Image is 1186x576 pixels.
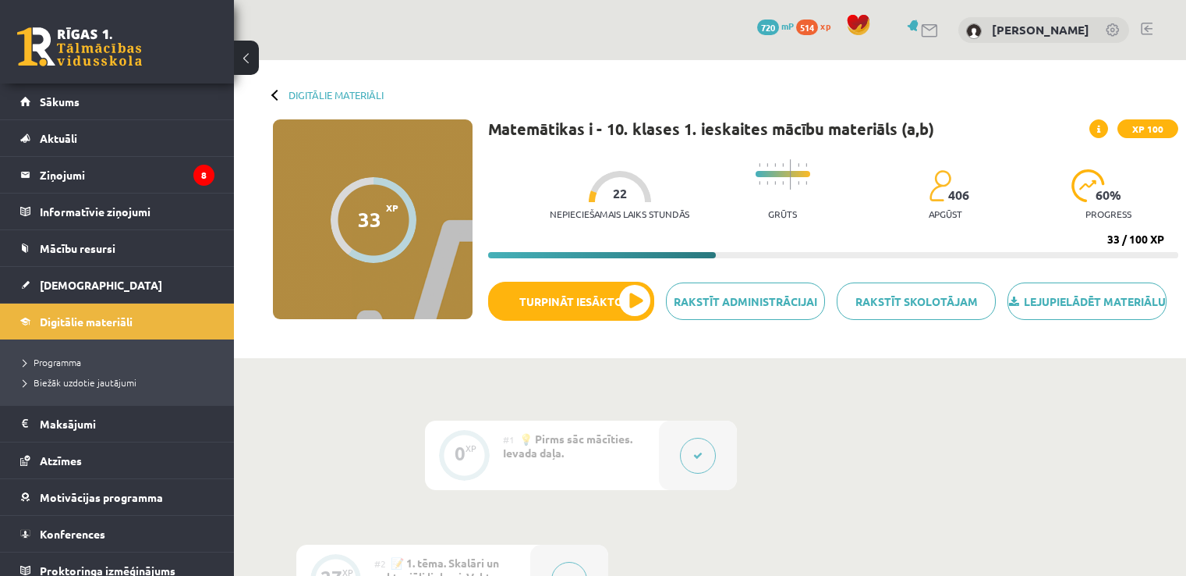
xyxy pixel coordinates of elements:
[20,406,214,442] a: Maksājumi
[805,181,807,185] img: icon-short-line-57e1e144782c952c97e751825c79c345078a6d821885a25fce030b3d8c18986b.svg
[20,479,214,515] a: Motivācijas programma
[1071,169,1105,202] img: icon-progress-161ccf0a02000e728c5f80fcf4c31c7af3da0e1684b2b1d7c360e028c24a22f1.svg
[40,241,115,255] span: Mācību resursi
[23,376,136,389] span: Biežāk uzdotie jautājumi
[759,163,760,167] img: icon-short-line-57e1e144782c952c97e751825c79c345078a6d821885a25fce030b3d8c18986b.svg
[782,163,784,167] img: icon-short-line-57e1e144782c952c97e751825c79c345078a6d821885a25fce030b3d8c18986b.svg
[40,490,163,504] span: Motivācijas programma
[782,181,784,185] img: icon-short-line-57e1e144782c952c97e751825c79c345078a6d821885a25fce030b3d8c18986b.svg
[503,433,515,446] span: #1
[466,444,476,453] div: XP
[455,446,466,460] div: 0
[966,23,982,39] img: Martins Safronovs
[796,20,838,32] a: 514 xp
[40,157,214,193] legend: Ziņojumi
[820,20,830,32] span: xp
[774,181,776,185] img: icon-short-line-57e1e144782c952c97e751825c79c345078a6d821885a25fce030b3d8c18986b.svg
[503,432,632,460] span: 💡 Pirms sāc mācīties. Ievada daļa.
[837,283,996,320] a: Rakstīt skolotājam
[1085,208,1131,219] p: progress
[193,165,214,186] i: 8
[798,181,799,185] img: icon-short-line-57e1e144782c952c97e751825c79c345078a6d821885a25fce030b3d8c18986b.svg
[488,119,934,138] h1: Matemātikas i - 10. klases 1. ieskaites mācību materiāls (a,b)
[40,527,105,541] span: Konferences
[790,159,791,190] img: icon-long-line-d9ea69661e0d244f92f715978eff75569469978d946b2353a9bb055b3ed8787d.svg
[40,94,80,108] span: Sākums
[20,516,214,552] a: Konferences
[289,89,384,101] a: Digitālie materiāli
[23,375,218,389] a: Biežāk uzdotie jautājumi
[759,181,760,185] img: icon-short-line-57e1e144782c952c97e751825c79c345078a6d821885a25fce030b3d8c18986b.svg
[666,283,825,320] a: Rakstīt administrācijai
[805,163,807,167] img: icon-short-line-57e1e144782c952c97e751825c79c345078a6d821885a25fce030b3d8c18986b.svg
[23,356,81,368] span: Programma
[1007,283,1167,320] a: Lejupielādēt materiālu
[796,20,818,35] span: 514
[781,20,794,32] span: mP
[40,453,82,468] span: Atzīmes
[766,181,768,185] img: icon-short-line-57e1e144782c952c97e751825c79c345078a6d821885a25fce030b3d8c18986b.svg
[358,208,381,231] div: 33
[20,304,214,340] a: Digitālie materiāli
[488,282,654,321] button: Turpināt iesākto
[992,22,1089,37] a: [PERSON_NAME]
[40,278,162,292] span: [DEMOGRAPHIC_DATA]
[550,208,689,219] p: Nepieciešamais laiks stundās
[948,188,969,202] span: 406
[20,157,214,193] a: Ziņojumi8
[40,315,133,329] span: Digitālie materiāli
[757,20,779,35] span: 720
[20,267,214,303] a: [DEMOGRAPHIC_DATA]
[20,84,214,119] a: Sākums
[766,163,768,167] img: icon-short-line-57e1e144782c952c97e751825c79c345078a6d821885a25fce030b3d8c18986b.svg
[23,355,218,369] a: Programma
[386,202,398,213] span: XP
[1096,188,1122,202] span: 60 %
[40,406,214,442] legend: Maksājumi
[40,131,77,145] span: Aktuāli
[20,194,214,229] a: Informatīvie ziņojumi
[1117,119,1178,138] span: XP 100
[17,27,142,66] a: Rīgas 1. Tālmācības vidusskola
[929,208,962,219] p: apgūst
[929,169,951,202] img: students-c634bb4e5e11cddfef0936a35e636f08e4e9abd3cc4e673bd6f9a4125e45ecb1.svg
[20,120,214,156] a: Aktuāli
[20,230,214,266] a: Mācību resursi
[613,187,627,201] span: 22
[40,194,214,229] legend: Informatīvie ziņojumi
[20,443,214,478] a: Atzīmes
[774,163,776,167] img: icon-short-line-57e1e144782c952c97e751825c79c345078a6d821885a25fce030b3d8c18986b.svg
[768,208,797,219] p: Grūts
[798,163,799,167] img: icon-short-line-57e1e144782c952c97e751825c79c345078a6d821885a25fce030b3d8c18986b.svg
[757,20,794,32] a: 720 mP
[374,557,386,570] span: #2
